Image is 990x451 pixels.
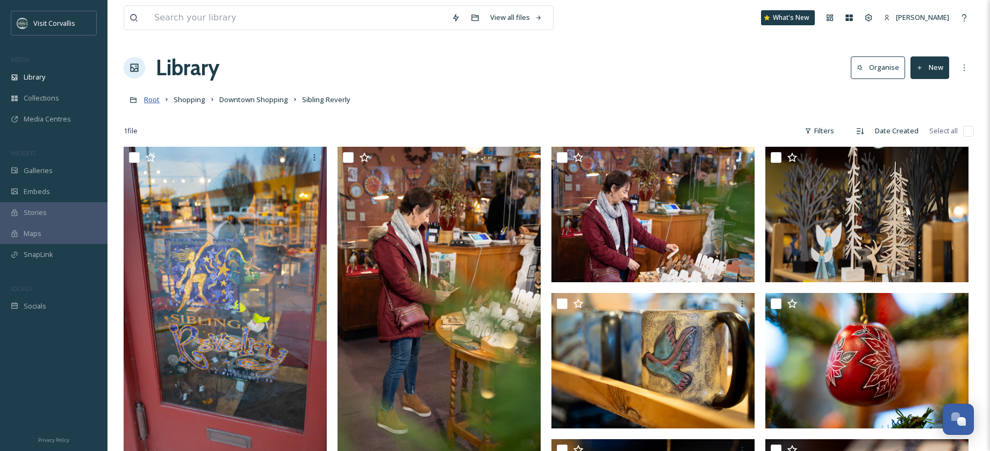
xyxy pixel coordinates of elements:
span: Maps [24,228,41,239]
a: Root [144,93,160,106]
a: [PERSON_NAME] [878,7,955,28]
img: Sibling Revelry Shop in Downtown Corvallis (13).jpg [551,147,755,282]
a: Shopping [174,93,205,106]
span: Shopping [174,95,205,104]
img: Sibling Revelry Shop in Downtown Corvallis (10).jpg [551,293,755,428]
span: Downtown Shopping [219,95,288,104]
span: Library [24,72,45,82]
button: New [910,56,949,78]
span: 1 file [124,126,138,136]
span: Visit Corvallis [33,18,75,28]
a: Downtown Shopping [219,93,288,106]
a: Privacy Policy [38,433,69,446]
a: Sibling Reverly [302,93,350,106]
span: SnapLink [24,249,53,260]
a: Library [156,52,219,84]
span: Galleries [24,166,53,176]
div: Date Created [870,120,924,141]
img: Sibling Revelry Shop in Downtown Corvallis (15).jpg [765,147,969,282]
div: Filters [799,120,840,141]
a: What's New [761,10,815,25]
span: SOCIALS [11,284,32,292]
img: visit-corvallis-badge-dark-blue-orange%281%29.png [17,18,28,28]
span: Collections [24,93,59,103]
span: Stories [24,207,47,218]
span: Media Centres [24,114,71,124]
span: Select all [929,126,958,136]
span: WIDGETS [11,149,35,157]
img: Sibling Revelry Shop in Downtown Corvallis (9).jpg [765,293,969,428]
button: Open Chat [943,404,974,435]
span: Embeds [24,187,50,197]
a: View all files [485,7,548,28]
span: Socials [24,301,46,311]
a: Organise [851,56,910,78]
span: Sibling Reverly [302,95,350,104]
button: Organise [851,56,905,78]
input: Search your library [149,6,446,30]
span: MEDIA [11,55,30,63]
span: Root [144,95,160,104]
span: Privacy Policy [38,436,69,443]
span: [PERSON_NAME] [896,12,949,22]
